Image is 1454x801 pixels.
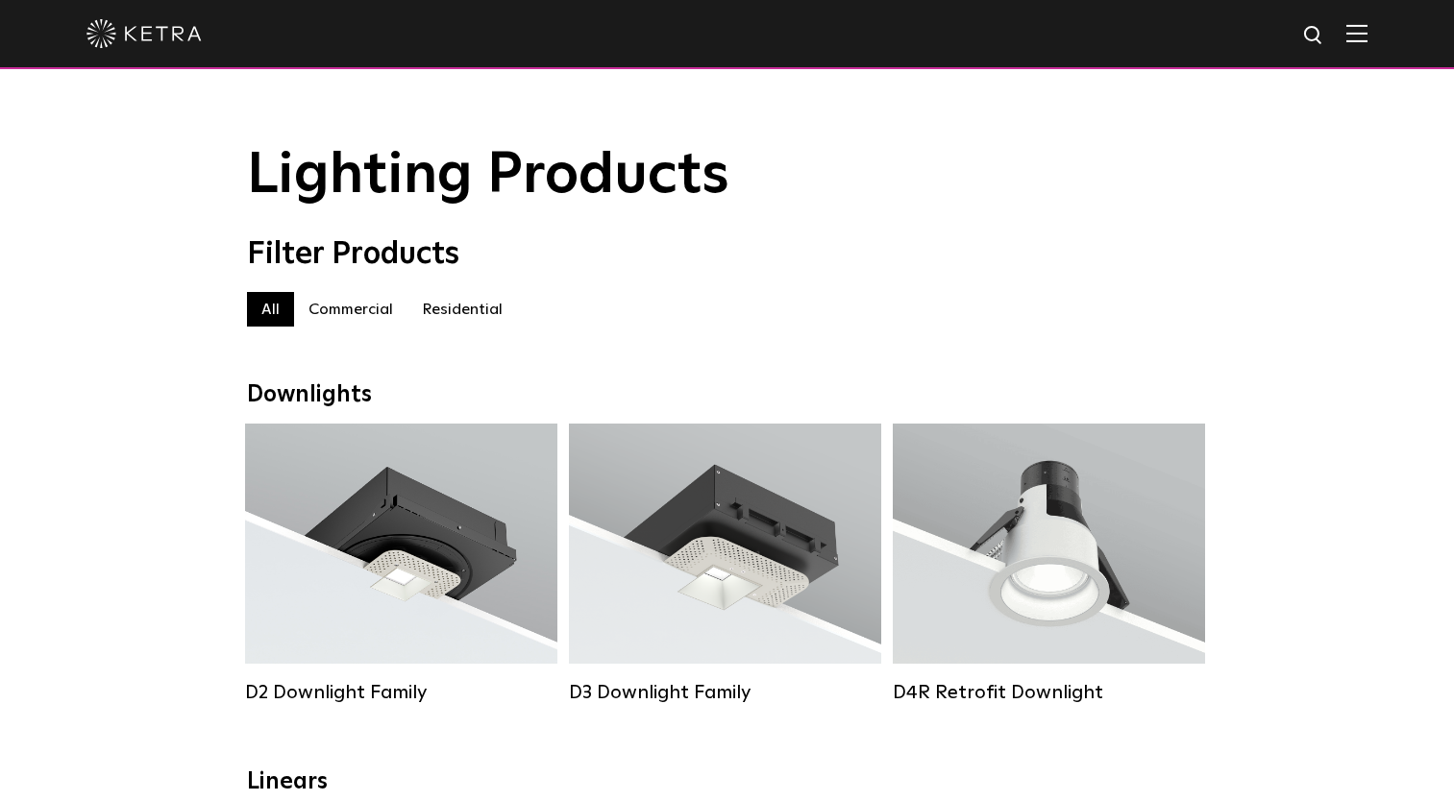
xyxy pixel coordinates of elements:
[247,768,1208,796] div: Linears
[86,19,202,48] img: ketra-logo-2019-white
[247,292,294,327] label: All
[1346,24,1368,42] img: Hamburger%20Nav.svg
[294,292,407,327] label: Commercial
[1302,24,1326,48] img: search icon
[569,424,881,704] a: D3 Downlight Family Lumen Output:700 / 900 / 1100Colors:White / Black / Silver / Bronze / Paintab...
[893,424,1205,704] a: D4R Retrofit Downlight Lumen Output:800Colors:White / BlackBeam Angles:15° / 25° / 40° / 60°Watta...
[569,681,881,704] div: D3 Downlight Family
[247,147,729,205] span: Lighting Products
[893,681,1205,704] div: D4R Retrofit Downlight
[245,681,557,704] div: D2 Downlight Family
[407,292,517,327] label: Residential
[247,236,1208,273] div: Filter Products
[245,424,557,704] a: D2 Downlight Family Lumen Output:1200Colors:White / Black / Gloss Black / Silver / Bronze / Silve...
[247,381,1208,409] div: Downlights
